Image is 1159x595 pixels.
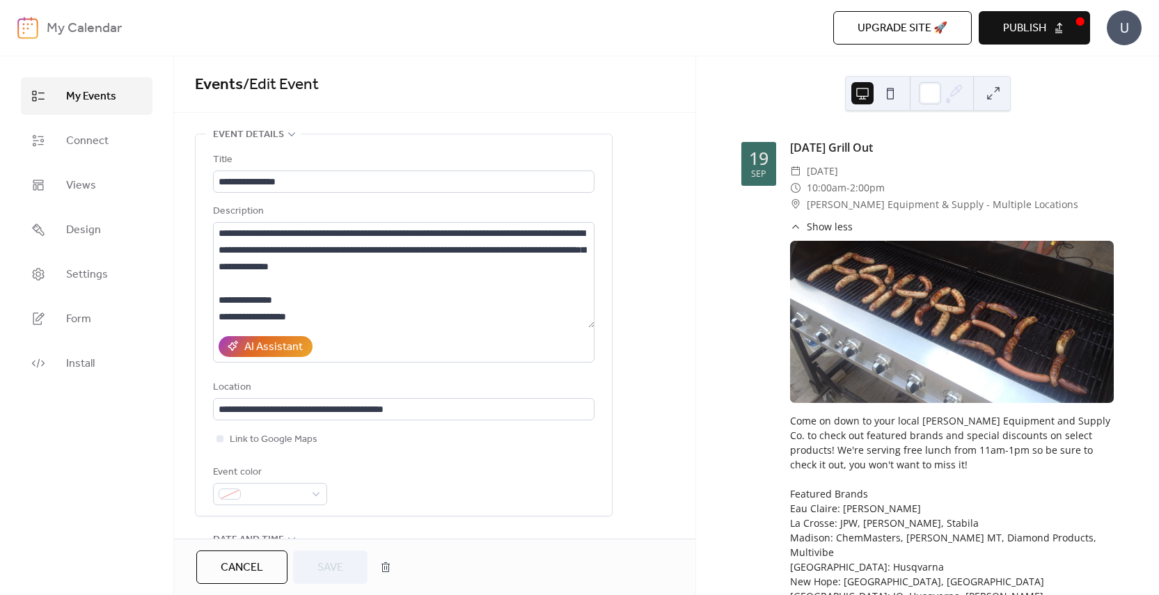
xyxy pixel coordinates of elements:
[195,70,243,100] a: Events
[21,122,152,159] a: Connect
[221,560,263,576] span: Cancel
[807,196,1078,213] span: [PERSON_NAME] Equipment & Supply - Multiple Locations
[47,15,122,42] b: My Calendar
[21,255,152,293] a: Settings
[213,464,324,481] div: Event color
[66,222,101,239] span: Design
[790,180,801,196] div: ​
[66,356,95,372] span: Install
[751,170,766,179] div: Sep
[846,180,850,196] span: -
[807,180,846,196] span: 10:00am
[790,219,801,234] div: ​
[21,77,152,115] a: My Events
[66,133,109,150] span: Connect
[790,139,1114,156] div: [DATE] Grill Out
[230,431,317,448] span: Link to Google Maps
[244,339,303,356] div: AI Assistant
[21,344,152,382] a: Install
[213,152,592,168] div: Title
[858,20,947,37] span: Upgrade site 🚀
[66,177,96,194] span: Views
[1107,10,1142,45] div: U
[66,311,91,328] span: Form
[243,70,319,100] span: / Edit Event
[66,267,108,283] span: Settings
[790,163,801,180] div: ​
[219,336,313,357] button: AI Assistant
[213,532,284,548] span: Date and time
[807,163,838,180] span: [DATE]
[790,196,801,213] div: ​
[213,203,592,220] div: Description
[807,219,853,234] span: Show less
[21,166,152,204] a: Views
[17,17,38,39] img: logo
[850,180,885,196] span: 2:00pm
[979,11,1090,45] button: Publish
[21,300,152,338] a: Form
[213,379,592,396] div: Location
[749,150,768,167] div: 19
[21,211,152,248] a: Design
[66,88,116,105] span: My Events
[790,219,853,234] button: ​Show less
[213,127,284,143] span: Event details
[1003,20,1046,37] span: Publish
[196,550,287,584] button: Cancel
[833,11,972,45] button: Upgrade site 🚀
